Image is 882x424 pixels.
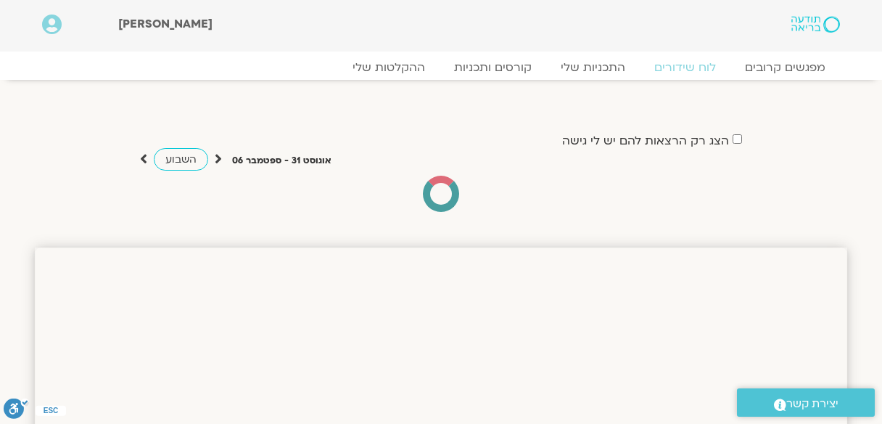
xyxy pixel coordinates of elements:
a: יצירת קשר [737,388,875,417]
nav: Menu [42,60,840,75]
a: קורסים ותכניות [440,60,546,75]
a: מפגשים קרובים [730,60,840,75]
a: התכניות שלי [546,60,640,75]
span: [PERSON_NAME] [118,16,213,32]
span: יצירת קשר [786,394,838,414]
a: ההקלטות שלי [338,60,440,75]
a: לוח שידורים [640,60,730,75]
span: השבוע [165,152,197,166]
label: הצג רק הרצאות להם יש לי גישה [562,134,729,147]
p: אוגוסט 31 - ספטמבר 06 [232,153,331,168]
a: השבוע [154,148,208,171]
